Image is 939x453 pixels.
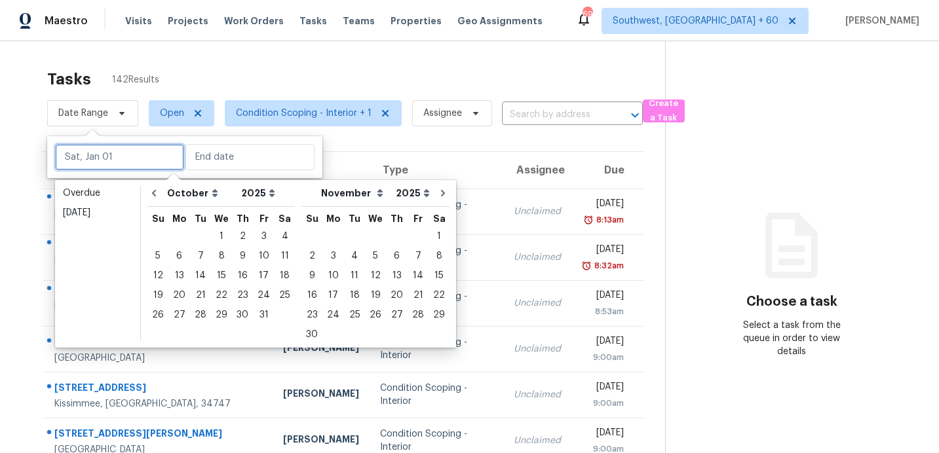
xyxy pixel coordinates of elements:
[190,266,211,285] div: 14
[253,226,275,246] div: Fri Oct 03 2025
[433,180,453,206] button: Go to next month
[370,152,503,189] th: Type
[503,152,571,189] th: Assignee
[582,305,623,318] div: 8:53am
[299,16,327,26] span: Tasks
[54,397,262,410] div: Kissimmee, [GEOGRAPHIC_DATA], 34747
[54,427,262,443] div: [STREET_ADDRESS][PERSON_NAME]
[429,286,450,304] div: 22
[301,325,322,344] div: 30
[349,214,360,223] abbr: Tuesday
[592,259,624,272] div: 8:32am
[54,381,262,397] div: [STREET_ADDRESS]
[214,214,229,223] abbr: Wednesday
[344,306,365,324] div: 25
[583,213,594,226] img: Overdue Alarm Icon
[54,253,262,280] div: [GEOGRAPHIC_DATA], [GEOGRAPHIC_DATA], 85086
[58,183,137,340] ul: Date picker shortcuts
[238,183,278,203] select: Year
[301,285,322,305] div: Sun Nov 16 2025
[581,259,592,272] img: Overdue Alarm Icon
[322,305,344,325] div: Mon Nov 24 2025
[365,266,386,285] div: Wed Nov 12 2025
[54,299,262,325] div: [GEOGRAPHIC_DATA], [GEOGRAPHIC_DATA], 46268
[386,285,408,305] div: Thu Nov 20 2025
[190,266,211,285] div: Tue Oct 14 2025
[42,152,273,189] th: Address
[386,266,408,285] div: Thu Nov 13 2025
[514,205,561,218] div: Unclaimed
[306,214,318,223] abbr: Sunday
[168,266,190,285] div: 13
[429,266,450,285] div: 15
[582,335,623,351] div: [DATE]
[147,266,168,285] div: 12
[253,306,275,324] div: 31
[365,266,386,285] div: 12
[386,247,408,265] div: 6
[190,246,211,266] div: Tue Oct 07 2025
[232,305,253,325] div: Thu Oct 30 2025
[386,305,408,325] div: Thu Nov 27 2025
[386,306,408,324] div: 27
[514,251,561,264] div: Unclaimed
[408,286,429,304] div: 21
[144,180,164,206] button: Go to previous month
[253,246,275,266] div: Fri Oct 10 2025
[147,305,168,325] div: Sun Oct 26 2025
[301,305,322,325] div: Sun Nov 23 2025
[232,266,253,285] div: Thu Oct 16 2025
[746,295,837,308] h3: Choose a task
[275,266,295,285] div: 18
[571,152,643,189] th: Due
[514,342,561,355] div: Unclaimed
[408,247,429,265] div: 7
[626,106,644,124] button: Open
[253,227,275,245] div: 3
[391,214,403,223] abbr: Thursday
[211,306,232,324] div: 29
[168,14,208,27] span: Projects
[283,433,359,449] div: [PERSON_NAME]
[429,246,450,266] div: Sat Nov 08 2025
[408,285,429,305] div: Fri Nov 21 2025
[301,246,322,266] div: Sun Nov 02 2025
[211,266,232,285] div: Wed Oct 15 2025
[147,247,168,265] div: 5
[393,183,433,203] select: Year
[729,319,855,358] div: Select a task from the queue in order to view details
[582,243,623,259] div: [DATE]
[413,214,423,223] abbr: Friday
[433,214,446,223] abbr: Saturday
[502,105,606,125] input: Search by address
[253,286,275,304] div: 24
[259,214,269,223] abbr: Friday
[190,285,211,305] div: Tue Oct 21 2025
[275,227,295,245] div: 4
[344,285,365,305] div: Tue Nov 18 2025
[344,246,365,266] div: Tue Nov 04 2025
[232,226,253,246] div: Thu Oct 02 2025
[840,14,919,27] span: [PERSON_NAME]
[582,197,623,213] div: [DATE]
[253,266,275,285] div: Fri Oct 17 2025
[168,266,190,285] div: Mon Oct 13 2025
[190,247,211,265] div: 7
[232,285,253,305] div: Thu Oct 23 2025
[211,305,232,325] div: Wed Oct 29 2025
[164,183,238,203] select: Month
[211,227,232,245] div: 1
[168,246,190,266] div: Mon Oct 06 2025
[253,247,275,265] div: 10
[147,306,168,324] div: 26
[63,187,132,200] div: Overdue
[224,14,284,27] span: Work Orders
[232,227,253,245] div: 2
[147,286,168,304] div: 19
[583,8,592,21] div: 694
[365,305,386,325] div: Wed Nov 26 2025
[429,266,450,285] div: Sat Nov 15 2025
[322,306,344,324] div: 24
[322,247,344,265] div: 3
[582,380,623,397] div: [DATE]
